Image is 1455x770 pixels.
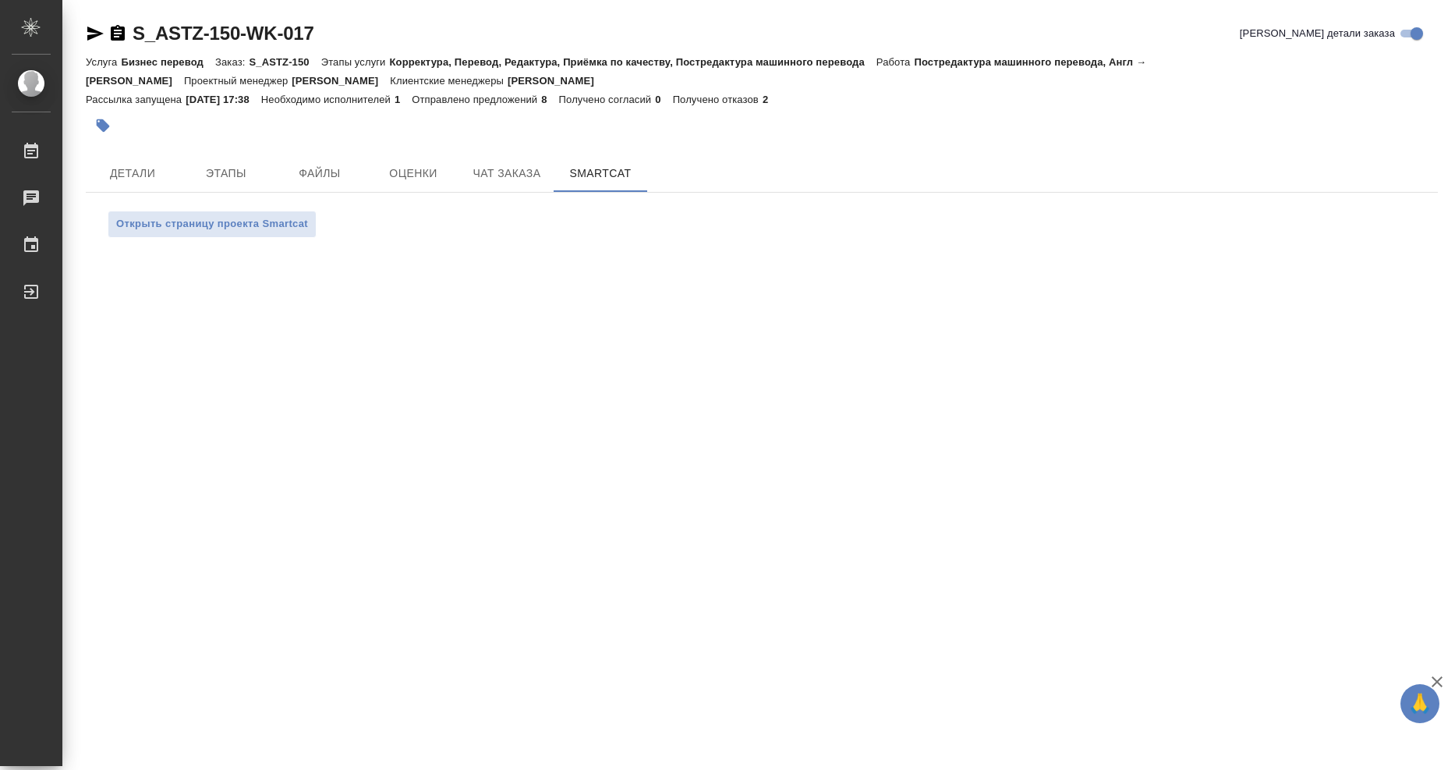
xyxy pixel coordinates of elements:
[249,56,320,68] p: S_ASTZ-150
[1407,687,1433,720] span: 🙏
[186,94,261,105] p: [DATE] 17:38
[469,164,544,183] span: Чат заказа
[184,75,292,87] p: Проектный менеджер
[261,94,395,105] p: Необходимо исполнителей
[1240,26,1395,41] span: [PERSON_NAME] детали заказа
[121,56,215,68] p: Бизнес перевод
[876,56,915,68] p: Работа
[86,108,120,143] button: Добавить тэг
[655,94,672,105] p: 0
[390,75,508,87] p: Клиентские менеджеры
[292,75,390,87] p: [PERSON_NAME]
[559,94,656,105] p: Получено согласий
[116,215,308,233] span: Открыть страницу проекта Smartcat
[321,56,390,68] p: Этапы услуги
[108,24,127,43] button: Скопировать ссылку
[673,94,763,105] p: Получено отказов
[133,23,314,44] a: S_ASTZ-150-WK-017
[86,24,104,43] button: Скопировать ссылку для ЯМессенджера
[563,164,638,183] span: SmartCat
[189,164,264,183] span: Этапы
[508,75,606,87] p: [PERSON_NAME]
[763,94,780,105] p: 2
[395,94,412,105] p: 1
[86,94,186,105] p: Рассылка запущена
[376,164,451,183] span: Оценки
[1400,684,1439,723] button: 🙏
[215,56,249,68] p: Заказ:
[86,56,121,68] p: Услуга
[412,94,541,105] p: Отправлено предложений
[95,164,170,183] span: Детали
[541,94,558,105] p: 8
[390,56,876,68] p: Корректура, Перевод, Редактура, Приёмка по качеству, Постредактура машинного перевода
[108,211,317,238] button: Открыть страницу проекта Smartcat
[282,164,357,183] span: Файлы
